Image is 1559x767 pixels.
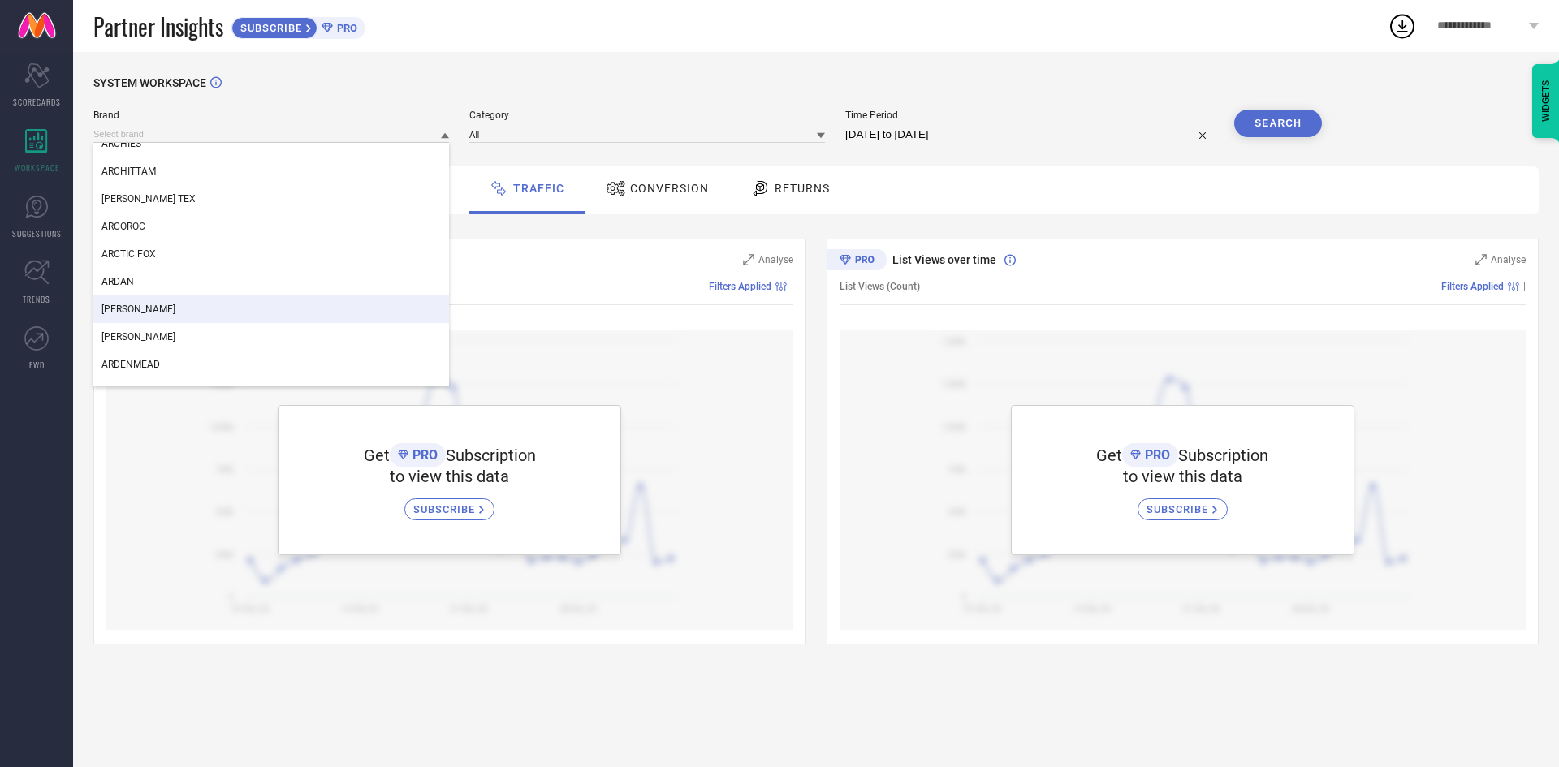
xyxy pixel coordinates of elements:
[93,76,206,89] span: SYSTEM WORKSPACE
[93,240,449,268] div: ARCTIC FOX
[1147,503,1212,515] span: SUBSCRIBE
[513,182,564,195] span: Traffic
[630,182,709,195] span: Conversion
[1388,11,1417,41] div: Open download list
[93,110,449,121] span: Brand
[101,304,175,315] span: [PERSON_NAME]
[101,276,134,287] span: ARDAN
[390,467,509,486] span: to view this data
[840,281,920,292] span: List Views (Count)
[93,268,449,295] div: ARDAN
[101,331,175,343] span: [PERSON_NAME]
[1096,446,1122,465] span: Get
[709,281,771,292] span: Filters Applied
[93,351,449,378] div: ARDENMEAD
[775,182,830,195] span: Returns
[827,249,887,274] div: Premium
[93,185,449,213] div: ARCHNA TEX
[404,486,494,520] a: SUBSCRIBE
[101,138,141,149] span: ARCHIES
[333,22,357,34] span: PRO
[93,378,449,406] div: ARDEUR
[845,110,1214,121] span: Time Period
[743,254,754,265] svg: Zoom
[446,446,536,465] span: Subscription
[101,221,145,232] span: ARCOROC
[791,281,793,292] span: |
[101,248,156,260] span: ARCTIC FOX
[93,295,449,323] div: ARDAN LUCY
[1475,254,1487,265] svg: Zoom
[231,13,365,39] a: SUBSCRIBEPRO
[1178,446,1268,465] span: Subscription
[1491,254,1526,265] span: Analyse
[93,10,223,43] span: Partner Insights
[101,166,156,177] span: ARCHITTAM
[15,162,59,174] span: WORKSPACE
[364,446,390,465] span: Get
[408,447,438,463] span: PRO
[101,359,160,370] span: ARDENMEAD
[23,293,50,305] span: TRENDS
[93,323,449,351] div: ARDELL
[892,253,996,266] span: List Views over time
[93,126,449,143] input: Select brand
[1138,486,1228,520] a: SUBSCRIBE
[13,96,61,108] span: SCORECARDS
[413,503,479,515] span: SUBSCRIBE
[93,130,449,157] div: ARCHIES
[93,157,449,185] div: ARCHITTAM
[93,213,449,240] div: ARCOROC
[758,254,793,265] span: Analyse
[1523,281,1526,292] span: |
[845,125,1214,144] input: Select time period
[1441,281,1504,292] span: Filters Applied
[469,110,825,121] span: Category
[101,193,196,205] span: [PERSON_NAME] TEX
[1123,467,1242,486] span: to view this data
[1141,447,1170,463] span: PRO
[232,22,306,34] span: SUBSCRIBE
[29,359,45,371] span: FWD
[1234,110,1322,137] button: Search
[12,227,62,239] span: SUGGESTIONS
